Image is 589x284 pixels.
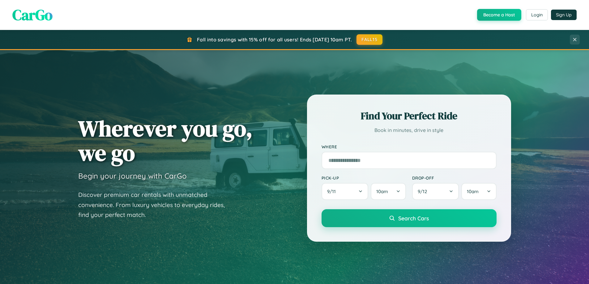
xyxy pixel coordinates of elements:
[322,144,497,149] label: Where
[12,5,53,25] span: CarGo
[322,209,497,227] button: Search Cars
[526,9,548,20] button: Login
[412,175,497,180] label: Drop-off
[327,189,339,194] span: 9 / 11
[78,171,187,180] h3: Begin your journey with CarGo
[398,215,429,222] span: Search Cars
[197,36,352,43] span: Fall into savings with 15% off for all users! Ends [DATE] 10am PT.
[78,190,233,220] p: Discover premium car rentals with unmatched convenience. From luxury vehicles to everyday rides, ...
[322,109,497,123] h2: Find Your Perfect Ride
[322,126,497,135] p: Book in minutes, drive in style
[371,183,406,200] button: 10am
[467,189,479,194] span: 10am
[412,183,459,200] button: 9/12
[551,10,577,20] button: Sign Up
[322,183,369,200] button: 9/11
[461,183,496,200] button: 10am
[418,189,430,194] span: 9 / 12
[376,189,388,194] span: 10am
[322,175,406,180] label: Pick-up
[356,34,382,45] button: FALL15
[477,9,521,21] button: Become a Host
[78,116,253,165] h1: Wherever you go, we go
